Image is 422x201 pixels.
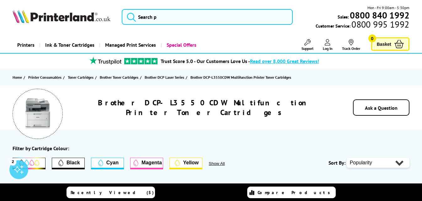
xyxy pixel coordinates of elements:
h1: Brother DCP-L3550CDW Multifunction Printer Toner Cartridges [78,98,333,117]
span: Basket [377,40,391,48]
a: Track Order [342,39,360,51]
a: Ask a Question [365,105,398,111]
span: 0800 995 1992 [350,21,409,27]
div: Filter by Cartridge Colour: [13,145,69,151]
b: 0800 840 1992 [350,9,409,21]
span: Cyan [106,160,119,166]
span: Log In [323,46,333,51]
span: Brother DCP Laser Series [145,74,184,81]
input: Search p [122,9,293,25]
a: Home [13,74,24,81]
a: 0800 840 1992 [349,12,409,18]
button: Cyan [91,158,124,169]
a: Printers [13,37,39,53]
button: Magenta [130,158,163,169]
span: Brother DCP-L3550CDW Multifunction Printer Toner Cartridges [190,75,291,80]
a: Printer Consumables [28,74,63,81]
span: Printer Consumables [28,74,61,81]
span: Recently Viewed (5) [71,190,154,195]
span: Ink & Toner Cartridges [45,37,94,53]
span: Magenta [142,160,162,166]
img: trustpilot rating [124,58,158,64]
img: Printerland Logo [13,9,110,23]
div: 2 [9,158,16,165]
span: 0 [368,34,376,42]
span: Customer Service: [316,21,409,29]
span: Yellow [183,160,199,166]
button: Yellow [169,158,202,169]
a: Special Offers [161,37,201,53]
button: Show All [209,161,242,166]
span: Support [302,46,313,51]
span: Sort By: [329,160,345,166]
span: Compare Products [258,190,334,195]
a: Managed Print Services [99,37,161,53]
span: Sales: [338,14,349,20]
a: Trust Score 5.0 - Our Customers Love Us -Read over 8,000 Great Reviews! [161,58,319,64]
a: Compare Products [247,187,336,198]
a: Brother DCP Laser Series [145,74,186,81]
a: Toner Cartridges [68,74,95,81]
a: Support [302,39,313,51]
a: Log In [323,39,333,51]
span: Mon - Fri 9:00am - 5:30pm [367,5,409,11]
a: Recently Viewed (5) [67,187,155,198]
img: trustpilot rating [87,57,124,65]
a: Ink & Toner Cartridges [39,37,99,53]
img: Brother DCP-L3550CDW Multifunction Printer Toner Cartridges [22,98,53,130]
span: Black [67,160,80,166]
a: Basket 0 [371,37,409,51]
button: Filter by Black [52,158,85,169]
span: Toner Cartridges [68,74,93,81]
span: Read over 8,000 Great Reviews! [250,58,319,64]
span: Brother Toner Cartridges [100,74,138,81]
a: Printerland Logo [13,9,114,24]
a: Brother Toner Cartridges [100,74,140,81]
